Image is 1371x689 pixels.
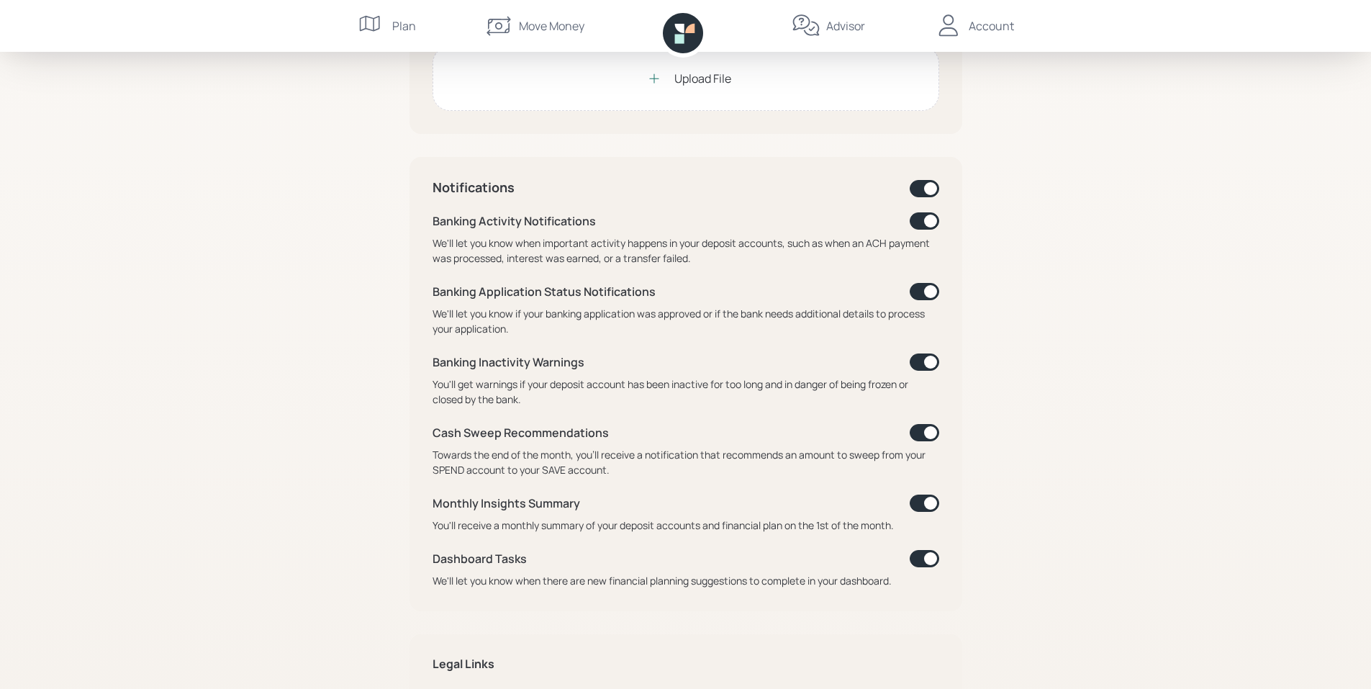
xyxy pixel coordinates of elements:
div: Move Money [519,17,584,35]
div: We'll let you know when there are new financial planning suggestions to complete in your dashboard. [433,573,939,588]
div: Banking Inactivity Warnings [433,353,584,371]
div: Banking Activity Notifications [433,212,596,230]
div: Account [969,17,1014,35]
div: Dashboard Tasks [433,550,527,567]
div: Monthly Insights Summary [433,495,580,512]
h5: Legal Links [433,657,939,671]
div: Cash Sweep Recommendations [433,424,609,441]
div: Banking Application Status Notifications [433,283,656,300]
div: You'll get warnings if your deposit account has been inactive for too long and in danger of being... [433,377,939,407]
div: You'll receive a monthly summary of your deposit accounts and financial plan on the 1st of the mo... [433,518,939,533]
div: Advisor [826,17,865,35]
div: We'll let you know when important activity happens in your deposit accounts, such as when an ACH ... [433,235,939,266]
div: We'll let you know if your banking application was approved or if the bank needs additional detai... [433,306,939,336]
h4: Notifications [433,180,515,196]
div: Plan [392,17,416,35]
div: Upload File [674,70,731,87]
div: Towards the end of the month, you'll receive a notification that recommends an amount to sweep fr... [433,447,939,477]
